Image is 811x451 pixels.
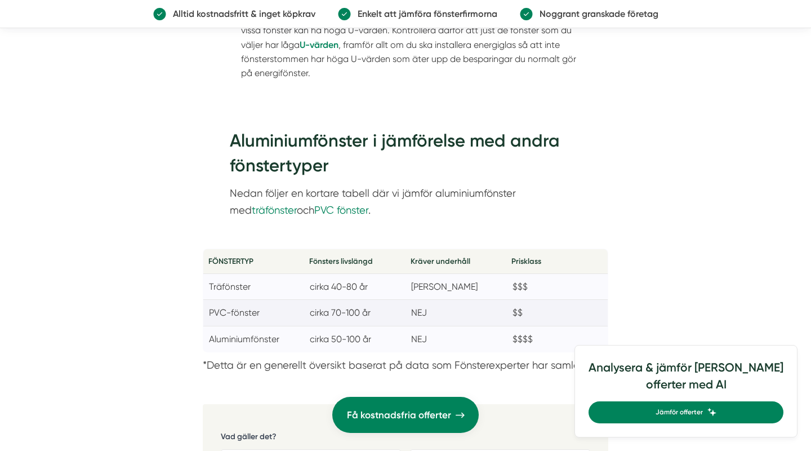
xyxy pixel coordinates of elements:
[507,300,608,326] td: $$
[351,7,497,21] p: Enkelt att jämföra fönsterfirmorna
[221,431,277,445] h5: Vad gäller det?
[656,407,703,418] span: Jämför offerter
[589,359,783,401] h4: Analysera & jämför [PERSON_NAME] offerter med AI
[300,39,338,50] a: U-värden
[241,9,581,81] li: Aluminium leder inte värme lika bra som plastfönster och träfönster. Det gör att vissa fönster ka...
[203,357,608,374] p: *Detta är en generellt översikt baserat på data som Fönsterexperter har samlat in.
[405,273,507,299] td: [PERSON_NAME]
[230,185,581,218] p: Nedan följer en kortare tabell där vi jämför aluminiumfönster med och .
[405,326,507,352] td: NEJ
[314,204,368,216] a: PVC fönster
[203,326,305,352] td: Aluminiumfönster
[507,249,608,273] th: Prisklass
[203,300,305,326] td: PVC-fönster
[230,129,581,185] h2: Aluminiumfönster i jämförelse med andra fönstertyper
[304,300,405,326] td: cirka 70-100 år
[203,273,305,299] td: Träfönster
[304,273,405,299] td: cirka 40-80 år
[166,7,315,21] p: Alltid kostnadsfritt & inget köpkrav
[304,326,405,352] td: cirka 50-100 år
[405,249,507,273] th: Kräver underhåll
[332,397,479,433] a: Få kostnadsfria offerter
[507,273,608,299] td: $$$
[589,401,783,423] a: Jämför offerter
[252,204,297,216] a: träfönster
[533,7,658,21] p: Noggrant granskade företag
[304,249,405,273] th: Fönsters livslängd
[203,249,305,273] th: FÖNSTERTYP
[347,408,451,423] span: Få kostnadsfria offerter
[405,300,507,326] td: NEJ
[507,326,608,352] td: $$$$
